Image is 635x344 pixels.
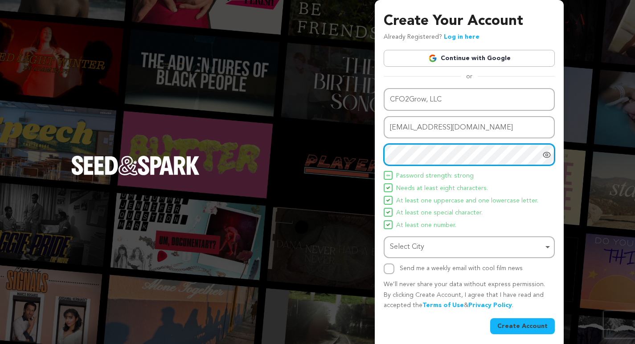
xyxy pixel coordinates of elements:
[542,150,551,159] a: Show password as plain text. Warning: this will display your password on the screen.
[396,208,483,219] span: At least one special character.
[400,265,523,271] label: Send me a weekly email with cool film news
[468,302,512,308] a: Privacy Policy
[461,72,478,81] span: or
[396,196,538,206] span: At least one uppercase and one lowercase letter.
[490,318,555,334] button: Create Account
[71,156,200,175] img: Seed&Spark Logo
[390,241,543,254] div: Select City
[386,186,390,190] img: Seed&Spark Icon
[386,210,390,214] img: Seed&Spark Icon
[386,174,390,177] img: Seed&Spark Icon
[384,11,555,32] h3: Create Your Account
[396,183,488,194] span: Needs at least eight characters.
[384,116,555,139] input: Email address
[384,279,555,311] p: We’ll never share your data without express permission. By clicking Create Account, I agree that ...
[386,223,390,227] img: Seed&Spark Icon
[386,198,390,202] img: Seed&Spark Icon
[71,156,200,193] a: Seed&Spark Homepage
[384,50,555,67] a: Continue with Google
[422,302,464,308] a: Terms of Use
[444,34,479,40] a: Log in here
[384,88,555,111] input: Name
[396,220,456,231] span: At least one number.
[384,32,479,43] p: Already Registered?
[428,54,437,63] img: Google logo
[396,171,474,182] span: Password strength: strong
